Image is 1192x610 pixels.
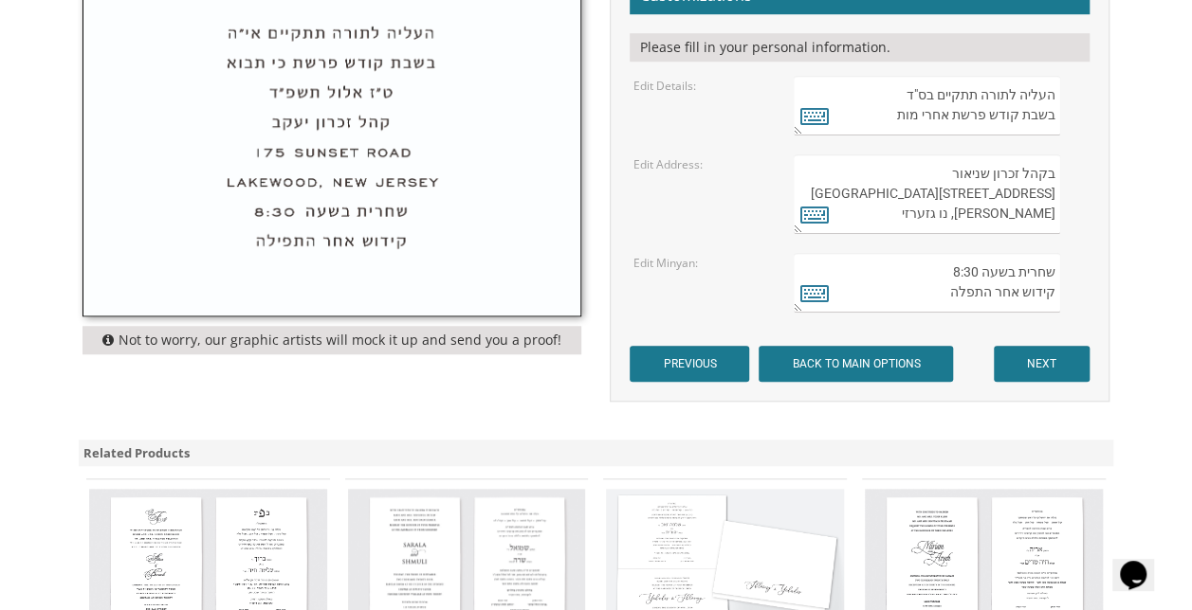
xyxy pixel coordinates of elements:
input: NEXT [994,346,1090,382]
label: Edit Address: [633,156,703,172]
div: Related Products [79,440,1113,467]
label: Edit Details: [633,78,696,94]
label: Edit Minyan: [633,255,698,271]
textarea: העליה לתורה תתקיים בס"ד בשבת קודש פרשת אחרי מות [794,76,1059,135]
input: PREVIOUS [630,346,749,382]
iframe: chat widget [1112,534,1173,591]
div: Not to worry, our graphic artists will mock it up and send you a proof! [83,326,582,354]
div: Please fill in your personal information. [630,33,1090,62]
input: BACK TO MAIN OPTIONS [759,346,953,382]
textarea: בקהל זכרון שניאור [STREET_ADDRESS][GEOGRAPHIC_DATA][PERSON_NAME], נו גזערזי [794,154,1059,234]
textarea: שחרית בשעה 8:30 קידוש אחר התפלה [794,253,1059,313]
